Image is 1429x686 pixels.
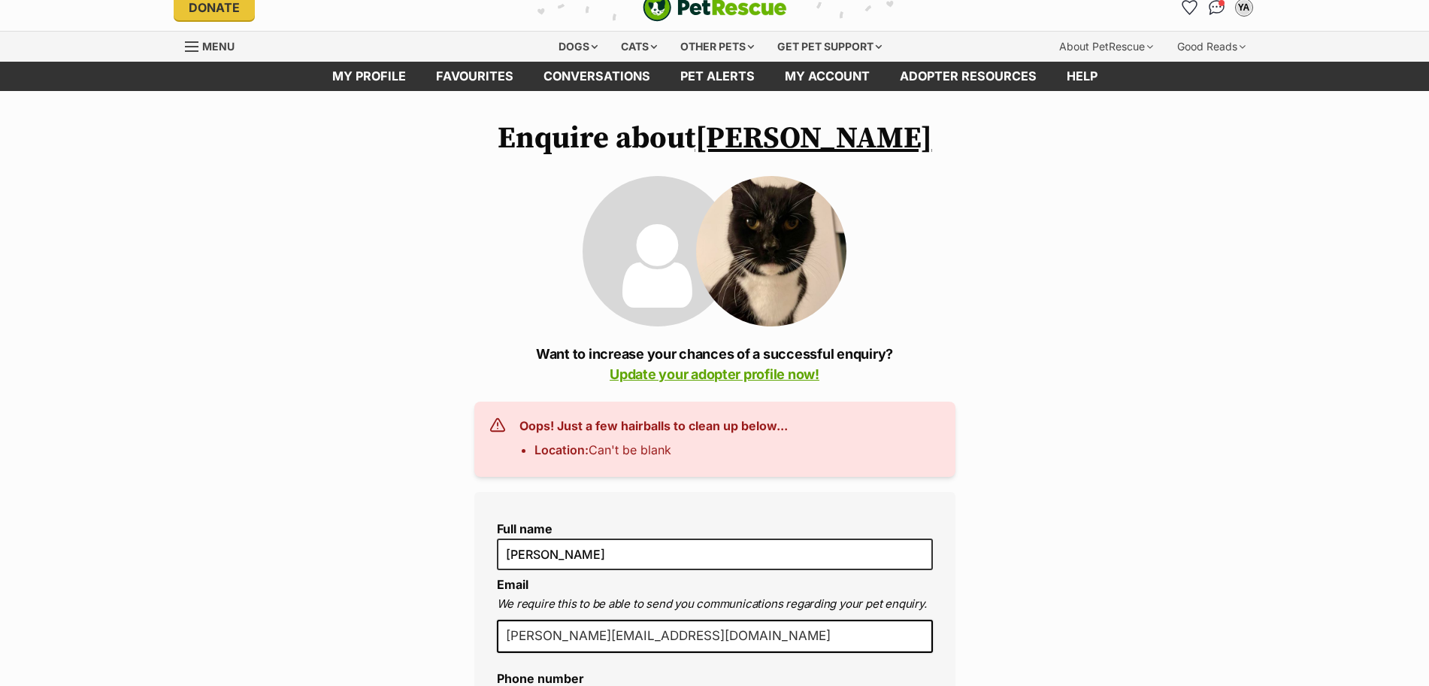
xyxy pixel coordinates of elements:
h3: Oops! Just a few hairballs to clean up below... [519,417,788,435]
p: Want to increase your chances of a successful enquiry? [474,344,955,384]
div: Cats [610,32,668,62]
a: Favourites [421,62,528,91]
a: conversations [528,62,665,91]
li: Can't be blank [534,441,788,459]
p: We require this to be able to send you communications regarding your pet enquiry. [497,596,933,613]
div: Get pet support [767,32,892,62]
img: Shelly [696,176,846,326]
a: [PERSON_NAME] [695,120,932,157]
strong: Location: [534,442,589,457]
div: Dogs [548,32,608,62]
div: Good Reads [1167,32,1256,62]
label: Full name [497,522,933,536]
a: Pet alerts [665,62,770,91]
a: Update your adopter profile now! [610,366,819,382]
label: Email [497,577,528,592]
div: About PetRescue [1049,32,1164,62]
input: E.g. Jimmy Chew [497,539,933,570]
a: My profile [317,62,421,91]
a: Help [1052,62,1113,91]
h1: Enquire about [474,121,955,156]
a: Adopter resources [885,62,1052,91]
a: Menu [185,32,245,59]
a: My account [770,62,885,91]
div: Other pets [670,32,764,62]
label: Phone number [497,672,632,685]
span: Menu [202,40,235,53]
